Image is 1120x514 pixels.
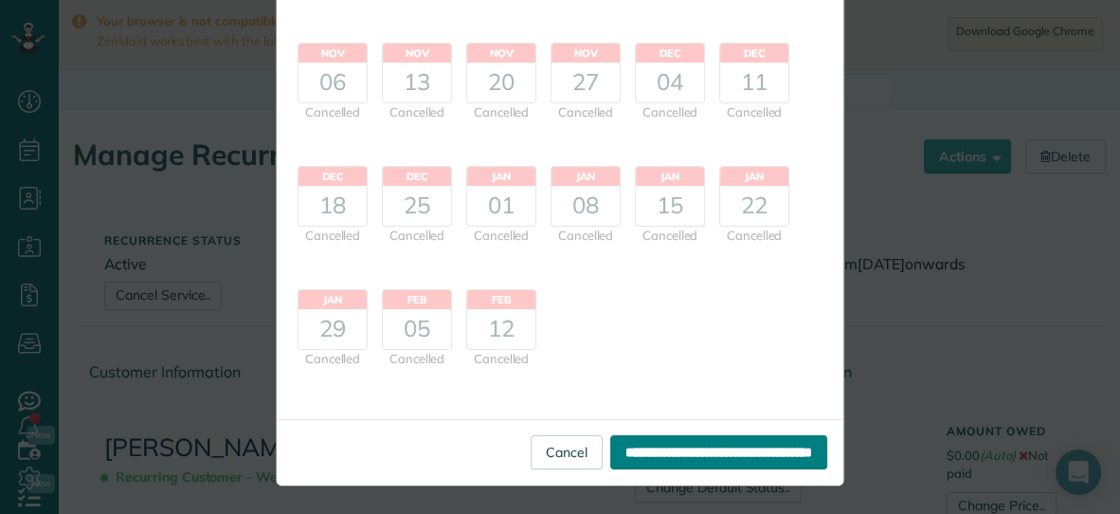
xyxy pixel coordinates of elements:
header: Jan [298,290,367,309]
header: Nov [298,44,367,63]
header: Feb [467,290,535,309]
div: Cancelled [466,350,536,368]
header: Jan [636,167,704,186]
header: Jan [551,167,620,186]
div: Cancelled [635,227,705,245]
header: Dec [636,44,704,63]
div: 18 [298,186,367,226]
header: Dec [720,44,788,63]
div: Cancelled [551,103,621,121]
div: Cancelled [719,227,789,245]
a: Cancel [531,435,603,469]
header: Dec [383,167,451,186]
div: 15 [636,186,704,226]
div: 12 [467,309,535,349]
header: Nov [551,44,620,63]
div: 22 [720,186,788,226]
div: 29 [298,309,367,349]
div: Cancelled [298,350,368,368]
div: 08 [551,186,620,226]
div: 01 [467,186,535,226]
div: 05 [383,309,451,349]
div: 20 [467,63,535,102]
header: Jan [720,167,788,186]
div: 04 [636,63,704,102]
div: Cancelled [382,227,452,245]
div: Cancelled [298,227,368,245]
header: Jan [467,167,535,186]
header: Dec [298,167,367,186]
div: 11 [720,63,788,102]
div: 06 [298,63,367,102]
header: Nov [467,44,535,63]
header: Feb [383,290,451,309]
div: Cancelled [635,103,705,121]
div: Cancelled [551,227,621,245]
div: Cancelled [719,103,789,121]
div: Cancelled [466,103,536,121]
div: 13 [383,63,451,102]
div: Cancelled [382,350,452,368]
div: 27 [551,63,620,102]
header: Nov [383,44,451,63]
div: Cancelled [298,103,368,121]
div: Cancelled [466,227,536,245]
div: Cancelled [382,103,452,121]
div: 25 [383,186,451,226]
